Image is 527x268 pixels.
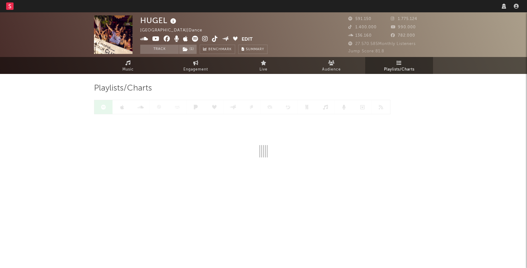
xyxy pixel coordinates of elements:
button: (1) [179,45,197,54]
span: Live [259,66,268,73]
span: 136.160 [348,34,372,38]
span: Audience [322,66,341,73]
a: Benchmark [200,45,235,54]
a: Playlists/Charts [365,57,433,74]
span: Jump Score: 81.8 [348,49,384,53]
span: ( 1 ) [179,45,197,54]
span: Music [122,66,134,73]
span: 990.000 [391,25,416,29]
span: 782.000 [391,34,415,38]
span: Playlists/Charts [94,85,152,92]
span: Engagement [183,66,208,73]
span: 591.150 [348,17,371,21]
div: [GEOGRAPHIC_DATA] | Dance [140,27,209,34]
div: HUGEL [140,15,178,26]
span: 1.400.000 [348,25,377,29]
span: Playlists/Charts [384,66,415,73]
a: Music [94,57,162,74]
a: Live [230,57,297,74]
span: 1.775.124 [391,17,417,21]
span: Benchmark [208,46,232,53]
a: Engagement [162,57,230,74]
button: Edit [242,36,253,43]
a: Audience [297,57,365,74]
span: 27.570.585 Monthly Listeners [348,42,416,46]
span: Summary [246,48,264,51]
button: Summary [238,45,268,54]
button: Track [140,45,179,54]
